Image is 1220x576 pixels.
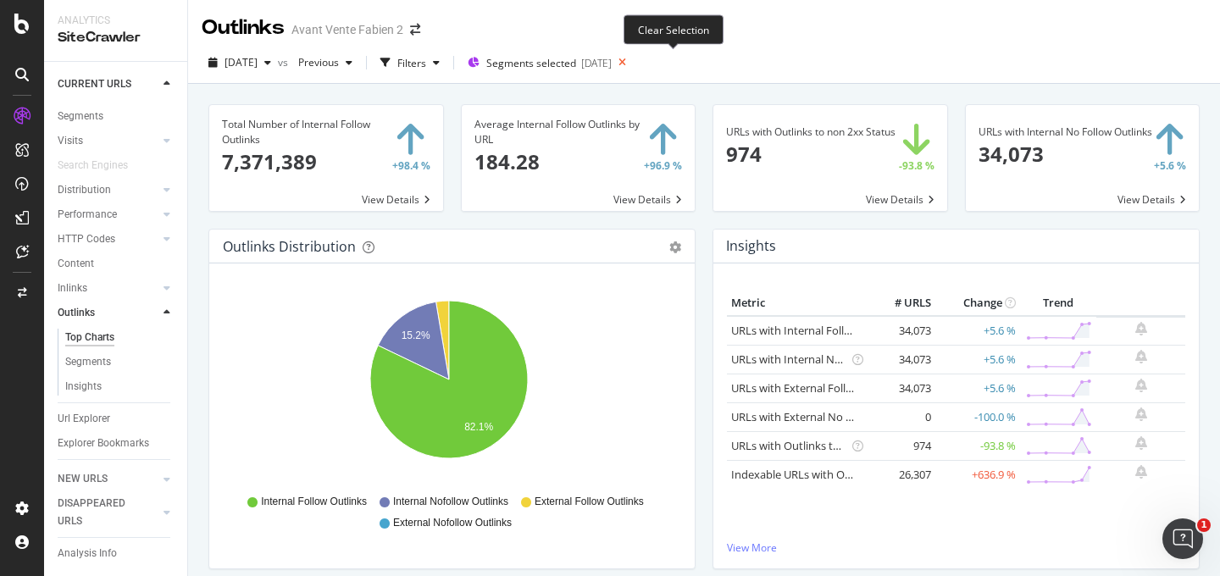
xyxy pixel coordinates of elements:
div: bell-plus [1135,350,1147,363]
div: Clear Selection [624,14,724,44]
div: HTTP Codes [58,230,115,248]
td: 0 [868,402,935,431]
div: Visits [58,132,83,150]
a: DISAPPEARED URLS [58,495,158,530]
a: Visits [58,132,158,150]
div: gear [669,241,681,253]
div: bell-plus [1135,407,1147,421]
a: HTTP Codes [58,230,158,248]
td: +5.6 % [935,345,1020,374]
a: URLs with Outlinks to non 2xx Status [731,438,918,453]
a: Explorer Bookmarks [58,435,175,452]
button: Filters [374,49,446,76]
text: 82.1% [464,421,493,433]
a: NEW URLS [58,470,158,488]
a: Indexable URLs with Outlinks to Non-Indexable URLs [731,467,998,482]
span: 2025 Sep. 3rd [225,55,258,69]
div: Analytics [58,14,174,28]
button: [DATE] [202,49,278,76]
div: Outlinks [202,14,285,42]
div: Search Engines [58,157,128,174]
th: Change [935,291,1020,316]
a: Analysis Info [58,545,175,562]
a: URLs with Internal No Follow Outlinks [731,352,922,367]
td: +5.6 % [935,374,1020,402]
span: 1 [1197,518,1211,532]
th: Metric [727,291,868,316]
a: Performance [58,206,158,224]
div: bell-plus [1135,436,1147,450]
td: +636.9 % [935,460,1020,489]
td: 974 [868,431,935,460]
td: -100.0 % [935,402,1020,431]
td: -93.8 % [935,431,1020,460]
div: arrow-right-arrow-left [410,24,420,36]
div: Segments [65,353,111,371]
div: Segments [58,108,103,125]
div: bell-plus [1135,465,1147,479]
button: Previous [291,49,359,76]
span: Internal Nofollow Outlinks [393,495,508,509]
span: External Nofollow Outlinks [393,516,512,530]
div: Outlinks Distribution [223,238,356,255]
a: Inlinks [58,280,158,297]
div: Analysis Info [58,545,117,562]
td: 26,307 [868,460,935,489]
a: Segments [58,108,175,125]
div: bell-plus [1135,379,1147,392]
span: External Follow Outlinks [535,495,644,509]
td: +5.6 % [935,316,1020,346]
div: bell-plus [1135,322,1147,335]
a: Segments [65,353,175,371]
div: Insights [65,378,102,396]
a: Distribution [58,181,158,199]
iframe: Intercom live chat [1162,518,1203,559]
div: Performance [58,206,117,224]
div: SiteCrawler [58,28,174,47]
a: Top Charts [65,329,175,346]
a: URLs with Internal Follow Outlinks [731,323,904,338]
h4: Insights [726,235,776,258]
a: Search Engines [58,157,145,174]
div: Outlinks [58,304,95,322]
span: Internal Follow Outlinks [261,495,367,509]
div: Inlinks [58,280,87,297]
svg: A chart. [223,291,675,487]
text: 15.2% [402,330,430,341]
div: Content [58,255,94,273]
div: Distribution [58,181,111,199]
a: Outlinks [58,304,158,322]
div: CURRENT URLS [58,75,131,93]
a: View More [727,540,1185,555]
div: Avant Vente Fabien 2 [291,21,403,38]
td: 34,073 [868,345,935,374]
a: Insights [65,378,175,396]
a: Content [58,255,175,273]
button: Segments selected[DATE] [461,49,612,76]
a: Url Explorer [58,410,175,428]
span: Previous [291,55,339,69]
a: URLs with External Follow Outlinks [731,380,906,396]
div: [DATE] [581,56,612,70]
a: CURRENT URLS [58,75,158,93]
th: Trend [1020,291,1096,316]
span: Segments selected [486,56,576,70]
span: vs [278,55,291,69]
div: DISAPPEARED URLS [58,495,143,530]
div: Explorer Bookmarks [58,435,149,452]
td: 34,073 [868,374,935,402]
div: NEW URLS [58,470,108,488]
a: URLs with External No Follow Outlinks [731,409,923,424]
div: Url Explorer [58,410,110,428]
div: Top Charts [65,329,114,346]
td: 34,073 [868,316,935,346]
th: # URLS [868,291,935,316]
div: Filters [397,56,426,70]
